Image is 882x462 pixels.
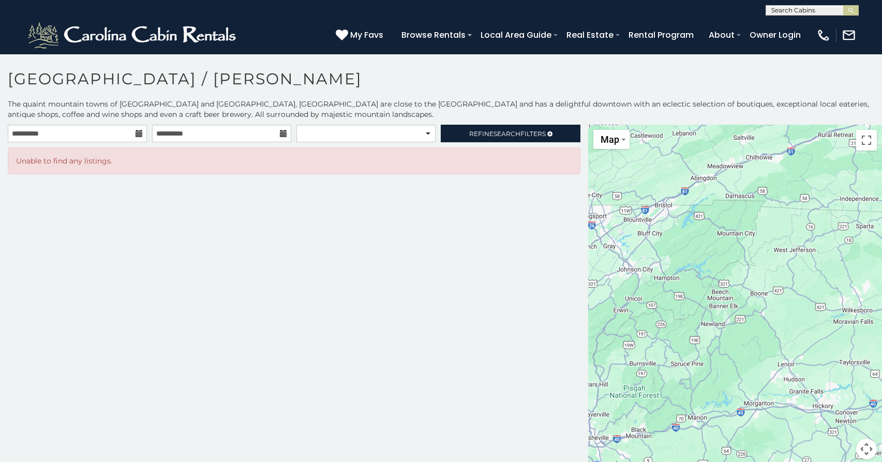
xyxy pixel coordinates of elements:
a: RefineSearchFilters [441,125,580,142]
img: mail-regular-white.png [842,28,856,42]
a: Browse Rentals [396,26,471,44]
a: Owner Login [744,26,806,44]
span: Refine Filters [469,130,546,138]
a: Rental Program [623,26,699,44]
button: Toggle fullscreen view [856,130,877,151]
span: My Favs [350,28,383,41]
a: Local Area Guide [475,26,557,44]
a: My Favs [336,28,386,42]
a: Real Estate [561,26,619,44]
button: Map camera controls [856,439,877,459]
button: Change map style [593,130,630,149]
img: White-1-2.png [26,20,241,51]
img: phone-regular-white.png [816,28,831,42]
span: Map [601,134,619,145]
span: Search [494,130,520,138]
p: Unable to find any listings. [16,156,572,166]
a: About [704,26,740,44]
